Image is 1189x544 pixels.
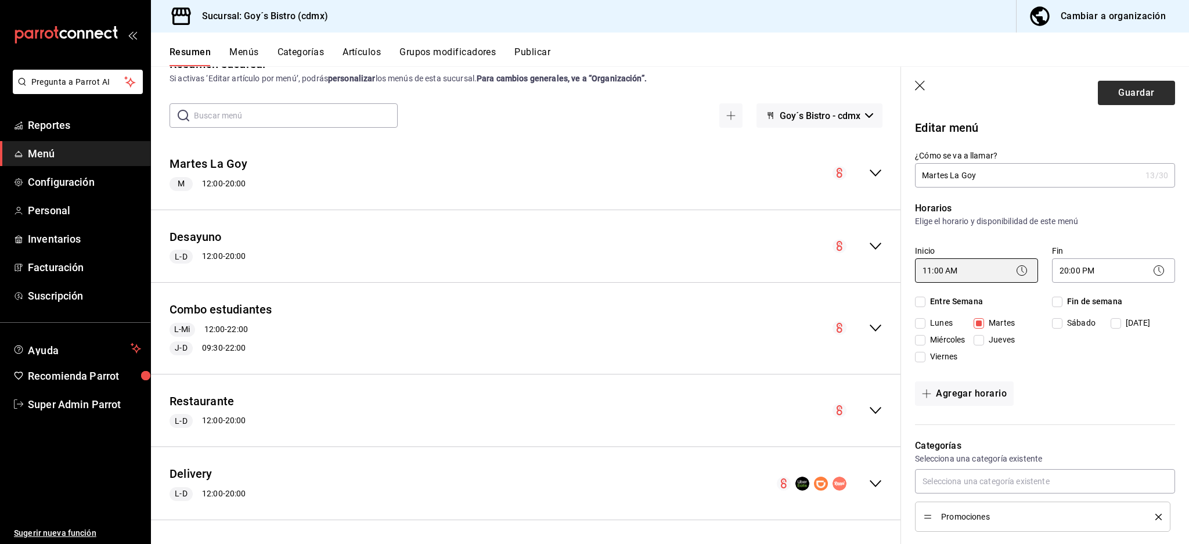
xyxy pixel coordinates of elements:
div: 09:30 - 22:00 [170,341,272,355]
strong: personalizar [328,74,376,83]
button: Resumen [170,46,211,66]
div: 12:00 - 20:00 [170,487,246,501]
button: Categorías [278,46,325,66]
button: Delivery [170,466,212,482]
h3: Sucursal: Goy´s Bistro (cdmx) [193,9,328,23]
button: Desayuno [170,229,222,246]
p: Categorías [915,439,1175,453]
div: Cambiar a organización [1061,8,1166,24]
button: Martes La Goy [170,156,247,172]
label: Inicio [915,247,1038,255]
div: collapse-menu-row [151,146,901,200]
span: Configuración [28,174,141,190]
div: Si activas ‘Editar artículo por menú’, podrás los menús de esta sucursal. [170,73,882,85]
span: L-D [170,488,192,500]
span: Recomienda Parrot [28,368,141,384]
button: Artículos [343,46,381,66]
span: M [173,178,189,190]
span: L-Mi [170,323,195,336]
button: open_drawer_menu [128,30,137,39]
button: Publicar [514,46,550,66]
span: Jueves [984,334,1015,346]
p: Selecciona una categoría existente [915,453,1175,464]
button: delete [1147,514,1162,520]
div: 12:00 - 20:00 [170,414,246,428]
p: Editar menú [915,119,1175,136]
p: Horarios [915,201,1175,215]
div: collapse-menu-row [151,292,901,365]
p: Elige el horario y disponibilidad de este menú [915,215,1175,227]
span: Martes [984,317,1015,329]
span: Personal [28,203,141,218]
div: 12:00 - 22:00 [170,323,272,337]
span: Sugerir nueva función [14,527,141,539]
div: 12:00 - 20:00 [170,250,246,264]
a: Pregunta a Parrot AI [8,84,143,96]
div: collapse-menu-row [151,456,901,510]
div: navigation tabs [170,46,1189,66]
span: Promociones [941,513,1138,521]
button: Agregar horario [915,381,1014,406]
span: Menú [28,146,141,161]
input: Buscar menú [194,104,398,127]
span: Fin de semana [1062,296,1122,308]
span: Super Admin Parrot [28,397,141,412]
button: Restaurante [170,393,234,410]
span: L-D [170,415,192,427]
div: 20:00 PM [1052,258,1175,283]
button: Grupos modificadores [399,46,496,66]
span: Goy´s Bistro - cdmx [780,110,860,121]
span: Facturación [28,260,141,275]
span: Sábado [1062,317,1096,329]
input: Selecciona una categoría existente [915,469,1175,493]
strong: Para cambios generales, ve a “Organización”. [477,74,647,83]
span: Viernes [925,351,957,363]
span: Miércoles [925,334,965,346]
span: Suscripción [28,288,141,304]
button: Menús [229,46,258,66]
span: Entre Semana [925,296,983,308]
button: Pregunta a Parrot AI [13,70,143,94]
div: 11:00 AM [915,258,1038,283]
button: Guardar [1098,81,1175,105]
span: Reportes [28,117,141,133]
span: L-D [170,251,192,263]
button: Combo estudiantes [170,301,272,318]
span: Pregunta a Parrot AI [31,76,125,88]
button: Goy´s Bistro - cdmx [756,103,882,128]
span: J-D [170,342,192,354]
label: Fin [1052,247,1175,255]
span: Inventarios [28,231,141,247]
span: Ayuda [28,341,126,355]
span: [DATE] [1121,317,1150,329]
div: 12:00 - 20:00 [170,177,247,191]
div: 13 /30 [1145,170,1168,181]
span: Lunes [925,317,953,329]
label: ¿Cómo se va a llamar? [915,152,1175,160]
div: collapse-menu-row [151,384,901,438]
div: collapse-menu-row [151,219,901,273]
